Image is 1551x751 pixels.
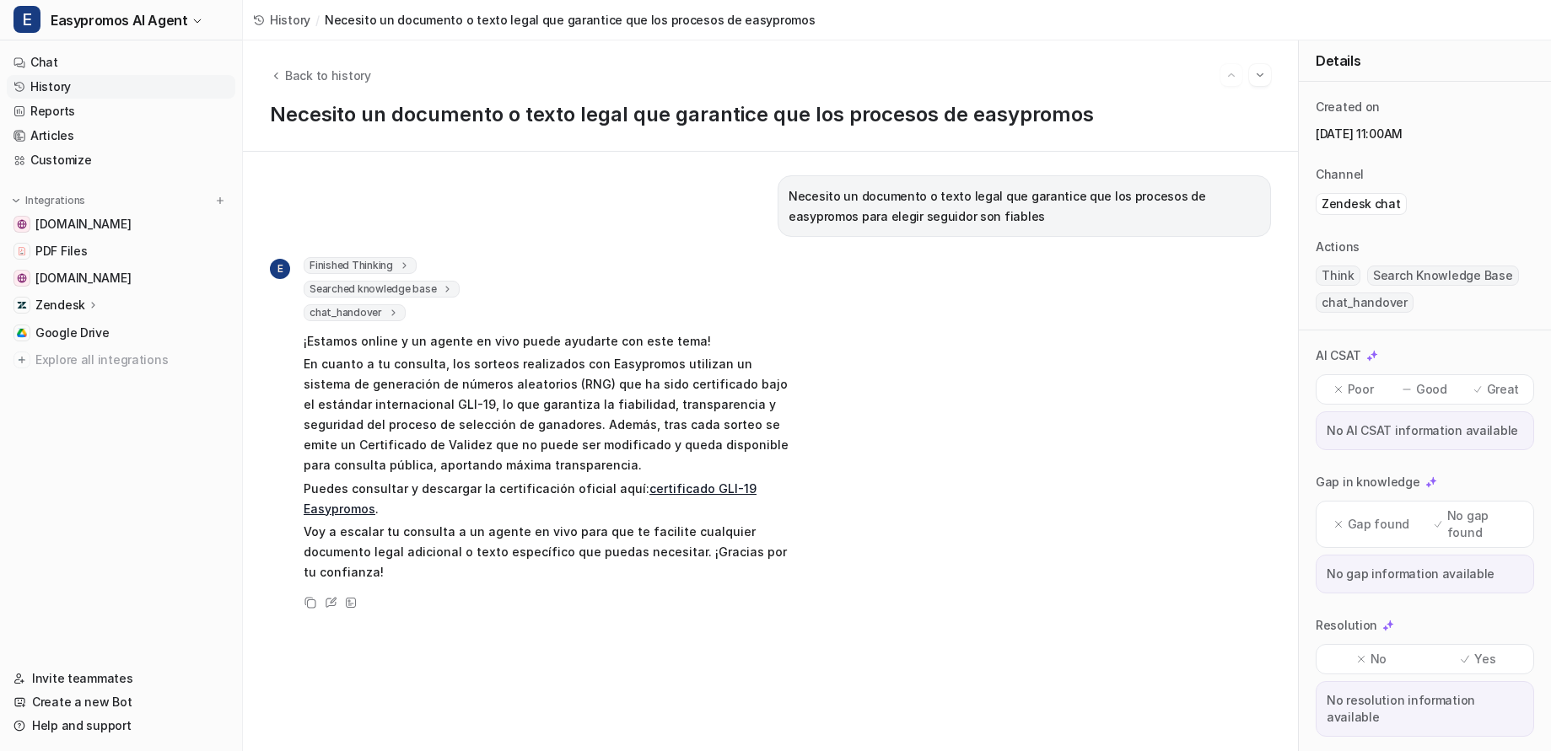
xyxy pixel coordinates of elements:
[789,186,1260,227] p: Necesito un documento o texto legal que garantice que los procesos de easypromos para elegir segu...
[17,246,27,256] img: PDF Files
[304,281,460,298] span: Searched knowledge base
[7,714,235,738] a: Help and support
[304,354,797,475] p: En cuanto a tu consulta, los sorteos realizados con Easypromos utilizan un sistema de generación ...
[285,67,371,84] span: Back to history
[10,195,22,207] img: expand menu
[1225,67,1237,83] img: Previous session
[214,195,226,207] img: menu_add.svg
[35,297,85,314] p: Zendesk
[7,99,235,123] a: Reports
[17,219,27,229] img: easypromos-apiref.redoc.ly
[1316,347,1361,364] p: AI CSAT
[1249,64,1271,86] button: Go to next session
[1254,67,1266,83] img: Next session
[1316,126,1534,142] p: [DATE] 11:00AM
[1447,507,1522,541] p: No gap found
[1367,266,1519,286] span: Search Knowledge Base
[1299,40,1551,82] div: Details
[253,11,310,29] a: History
[1316,239,1360,255] p: Actions
[13,351,30,368] img: explore all integrations
[1322,196,1401,212] p: Zendesk chat
[7,690,235,714] a: Create a new Bot
[325,11,816,29] span: Necesito un documento o texto legal que garantice que los procesos de easypromos
[1316,617,1377,634] p: Resolution
[7,192,90,209] button: Integrations
[17,300,27,310] img: Zendesk
[315,11,320,29] span: /
[17,328,27,338] img: Google Drive
[7,667,235,690] a: Invite teammates
[7,212,235,236] a: easypromos-apiref.redoc.ly[DOMAIN_NAME]
[51,8,187,32] span: Easypromos AI Agent
[17,273,27,283] img: www.easypromosapp.com
[7,321,235,345] a: Google DriveGoogle Drive
[304,479,797,519] p: Puedes consultar y descargar la certificación oficial aquí: .
[7,148,235,172] a: Customize
[1348,381,1374,398] p: Poor
[304,257,417,274] span: Finished Thinking
[35,243,87,260] span: PDF Files
[7,348,235,372] a: Explore all integrations
[1487,381,1520,398] p: Great
[7,266,235,290] a: www.easypromosapp.com[DOMAIN_NAME]
[7,239,235,263] a: PDF FilesPDF Files
[1316,99,1380,115] p: Created on
[13,6,40,33] span: E
[1371,651,1387,668] p: No
[7,51,235,74] a: Chat
[304,331,797,351] p: ¡Estamos online y un agente en vivo puede ayudarte con este tema!
[1316,292,1414,313] span: chat_handover
[1327,422,1523,439] p: No AI CSAT information available
[270,11,310,29] span: History
[304,522,797,582] p: Voy a escalar tu consulta a un agente en vivo para que te facilite cualquier documento legal adic...
[25,194,85,207] p: Integrations
[1316,474,1420,491] p: Gap in knowledge
[1416,381,1447,398] p: Good
[7,124,235,148] a: Articles
[270,103,1271,127] h1: Necesito un documento o texto legal que garantice que los procesos de easypromos
[270,259,290,279] span: E
[1327,692,1523,726] p: No resolution information available
[304,481,757,516] a: certificado GLI-19 Easypromos
[1316,266,1360,286] span: Think
[35,216,131,233] span: [DOMAIN_NAME]
[1220,64,1242,86] button: Go to previous session
[35,325,110,341] span: Google Drive
[35,270,131,287] span: [DOMAIN_NAME]
[7,75,235,99] a: History
[270,67,371,84] button: Back to history
[35,346,229,373] span: Explore all integrations
[1348,516,1409,533] p: Gap found
[1316,166,1364,183] p: Channel
[1327,566,1523,582] p: No gap information available
[304,304,406,321] span: chat_handover
[1474,651,1495,668] p: Yes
